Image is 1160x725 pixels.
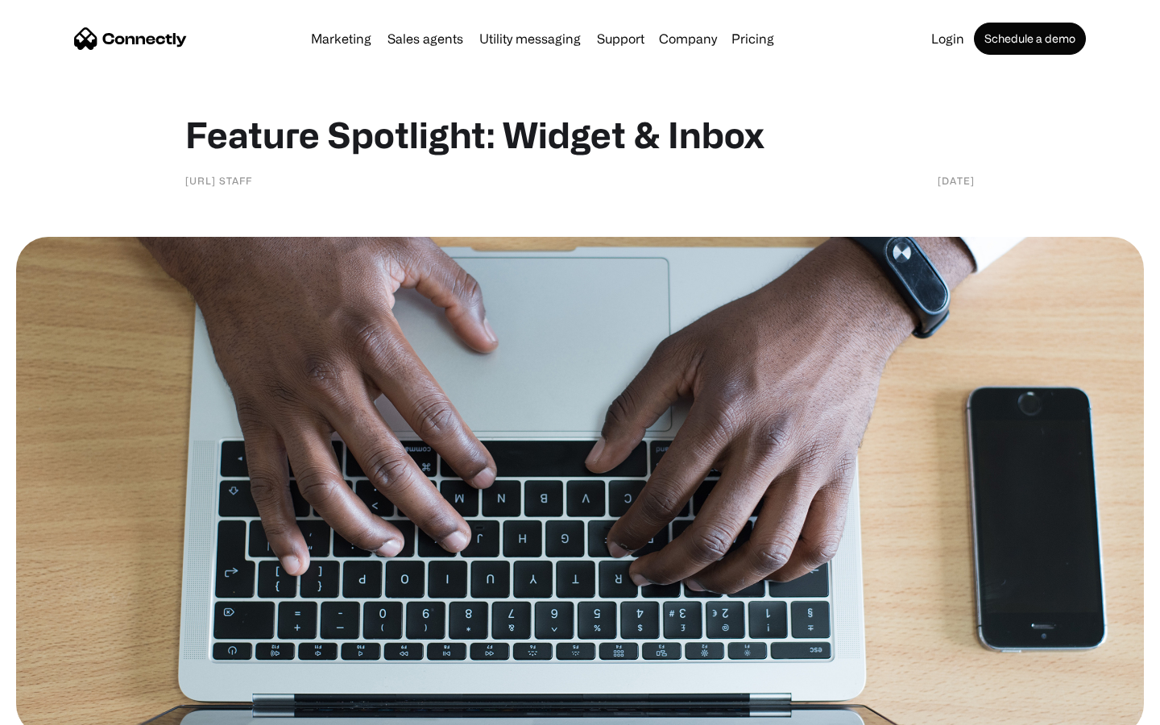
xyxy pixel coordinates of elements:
div: [DATE] [938,172,975,188]
a: Login [925,32,971,45]
div: Company [654,27,722,50]
div: Company [659,27,717,50]
ul: Language list [32,697,97,719]
a: Support [590,32,651,45]
div: [URL] staff [185,172,252,188]
a: Marketing [304,32,378,45]
a: Pricing [725,32,781,45]
a: Utility messaging [473,32,587,45]
a: home [74,27,187,51]
h1: Feature Spotlight: Widget & Inbox [185,113,975,156]
a: Schedule a demo [974,23,1086,55]
a: Sales agents [381,32,470,45]
aside: Language selected: English [16,697,97,719]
